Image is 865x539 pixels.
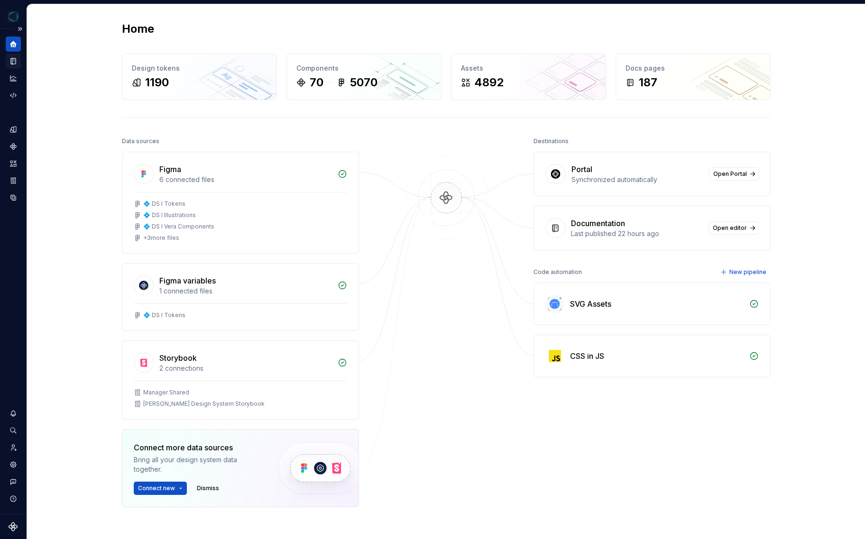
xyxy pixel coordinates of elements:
[143,234,179,242] div: + 3 more files
[6,37,21,52] a: Home
[570,298,611,310] div: SVG Assets
[122,340,359,420] a: Storybook2 connectionsManager Shared[PERSON_NAME] Design System Storybook
[197,484,219,492] span: Dismiss
[193,482,223,495] button: Dismiss
[571,164,592,175] div: Portal
[143,200,185,208] div: 💠 DS I Tokens
[461,64,596,73] div: Assets
[571,175,703,184] div: Synchronized automatically
[138,484,175,492] span: Connect new
[534,265,582,279] div: Code automation
[6,173,21,188] a: Storybook stories
[310,75,323,90] div: 70
[6,190,21,205] a: Data sources
[159,275,216,286] div: Figma variables
[132,64,267,73] div: Design tokens
[709,167,759,181] a: Open Portal
[6,122,21,137] a: Design tokens
[474,75,504,90] div: 4892
[571,229,703,238] div: Last published 22 hours ago
[159,164,181,175] div: Figma
[570,350,604,362] div: CSS in JS
[296,64,432,73] div: Components
[571,218,625,229] div: Documentation
[626,64,761,73] div: Docs pages
[718,265,771,279] button: New pipeline
[143,311,185,319] div: 💠 DS I Tokens
[6,71,21,86] a: Analytics
[6,406,21,421] button: Notifications
[13,22,27,36] button: Expand sidebar
[159,352,197,364] div: Storybook
[616,54,771,100] a: Docs pages187
[122,135,159,148] div: Data sources
[6,54,21,69] a: Documentation
[134,455,262,474] div: Bring all your design system data together.
[122,152,359,254] a: Figma6 connected files💠 DS I Tokens💠 DS I Illustrations💠 DS I Vera Components+3more files
[350,75,377,90] div: 5070
[122,263,359,331] a: Figma variables1 connected files💠 DS I Tokens
[713,170,747,178] span: Open Portal
[143,389,189,396] div: Manager Shared
[286,54,442,100] a: Components705070
[143,400,265,408] div: [PERSON_NAME] Design System Storybook
[9,522,18,531] svg: Supernova Logo
[122,21,154,37] h2: Home
[6,156,21,171] a: Assets
[713,224,747,232] span: Open editor
[6,440,21,455] a: Invite team
[709,221,759,235] a: Open editor
[6,423,21,438] button: Search ⌘K
[639,75,657,90] div: 187
[451,54,606,100] a: Assets4892
[134,442,262,453] div: Connect more data sources
[145,75,169,90] div: 1190
[159,175,332,184] div: 6 connected files
[8,11,19,22] img: e0e0e46e-566d-4916-84b9-f308656432a6.png
[729,268,766,276] span: New pipeline
[6,474,21,489] button: Contact support
[6,139,21,154] a: Components
[159,364,332,373] div: 2 connections
[143,211,196,219] div: 💠 DS I Illustrations
[159,286,332,296] div: 1 connected files
[122,54,277,100] a: Design tokens1190
[6,457,21,472] a: Settings
[6,88,21,103] a: Code automation
[534,135,569,148] div: Destinations
[143,223,214,230] div: 💠 DS I Vera Components
[134,482,187,495] button: Connect new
